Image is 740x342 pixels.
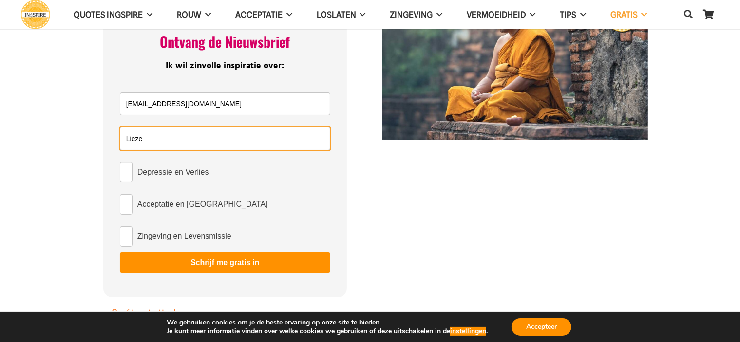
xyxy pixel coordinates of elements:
span: Zingeving en Levensmissie [137,231,231,242]
span: TIPS [560,10,576,19]
a: TIPS [548,2,598,27]
p: Je kunt meer informatie vinden over welke cookies we gebruiken of deze uitschakelen in de . [167,327,488,336]
a: Zoeken [679,3,698,26]
a: VERMOEIDHEID [455,2,548,27]
span: GRATIS [610,10,638,19]
input: Zingeving en Levensmissie [120,226,133,247]
a: QUOTES INGSPIRE [61,2,165,27]
span: ROUW [177,10,201,19]
span: Ik wil zinvolle inspiratie over: [166,59,284,73]
input: Depressie en Verlies [120,162,133,182]
input: Email [120,92,330,116]
a: Acceptatie [223,2,304,27]
button: Accepteer [512,318,571,336]
span: Zingeving [390,10,433,19]
span: Acceptatie en [GEOGRAPHIC_DATA] [137,198,268,210]
a: GRATIS [598,2,660,27]
a: ROUW [165,2,223,27]
span: Loslaten [317,10,356,19]
div: Geef inspiratie door [112,305,273,322]
span: Depressie en Verlies [137,166,209,178]
a: Loslaten [304,2,378,27]
a: Zingeving [378,2,455,27]
span: Acceptatie [235,10,283,19]
input: Voornaam [120,127,330,150]
span: Ontvang de Nieuwsbrief [160,32,290,52]
span: VERMOEIDHEID [467,10,526,19]
p: We gebruiken cookies om je de beste ervaring op onze site te bieden. [167,318,488,327]
span: QUOTES INGSPIRE [74,10,143,19]
button: instellingen [450,327,486,336]
button: Schrijf me gratis in [120,252,330,273]
input: Acceptatie en [GEOGRAPHIC_DATA] [120,194,133,215]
